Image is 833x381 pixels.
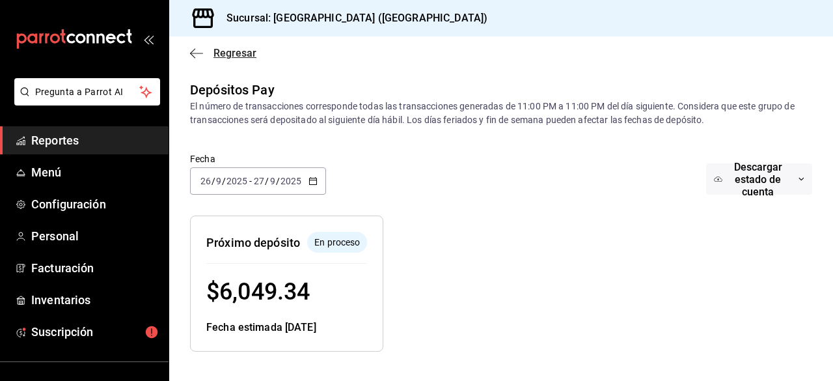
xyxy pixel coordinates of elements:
[706,163,812,195] button: Descargar estado de cuenta
[31,163,158,181] span: Menú
[265,176,269,186] span: /
[213,47,256,59] span: Regresar
[269,176,276,186] input: --
[200,176,212,186] input: --
[212,176,215,186] span: /
[206,320,367,335] div: Fecha estimada [DATE]
[190,100,812,127] div: El número de transacciones corresponde todas las transacciones generadas de 11:00 PM a 11:00 PM d...
[31,291,158,309] span: Inventarios
[31,227,158,245] span: Personal
[190,80,275,100] div: Depósitos Pay
[9,94,160,108] a: Pregunta a Parrot AI
[276,176,280,186] span: /
[253,176,265,186] input: --
[206,234,300,251] div: Próximo depósito
[31,195,158,213] span: Configuración
[31,132,158,149] span: Reportes
[280,176,302,186] input: ----
[249,176,252,186] span: -
[31,259,158,277] span: Facturación
[35,85,140,99] span: Pregunta a Parrot AI
[222,176,226,186] span: /
[206,278,310,305] span: $ 6,049.34
[143,34,154,44] button: open_drawer_menu
[31,323,158,341] span: Suscripción
[309,236,365,249] span: En proceso
[216,10,487,26] h3: Sucursal: [GEOGRAPHIC_DATA] ([GEOGRAPHIC_DATA])
[190,47,256,59] button: Regresar
[190,154,326,163] label: Fecha
[307,232,367,253] div: El depósito aún no se ha enviado a tu cuenta bancaria.
[722,161,793,198] span: Descargar estado de cuenta
[14,78,160,106] button: Pregunta a Parrot AI
[226,176,248,186] input: ----
[215,176,222,186] input: --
